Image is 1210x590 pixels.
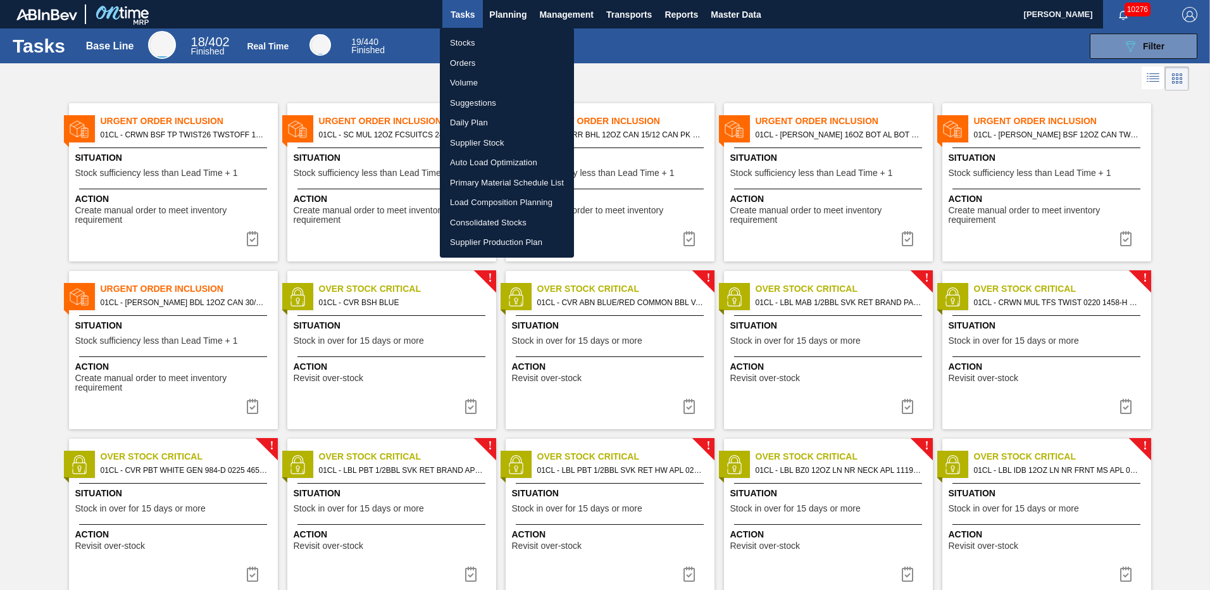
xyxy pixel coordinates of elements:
[440,133,574,153] a: Supplier Stock
[440,173,574,193] a: Primary Material Schedule List
[440,73,574,93] a: Volume
[440,232,574,253] a: Supplier Production Plan
[440,213,574,233] a: Consolidated Stocks
[440,93,574,113] a: Suggestions
[440,113,574,133] a: Daily Plan
[440,53,574,73] a: Orders
[440,192,574,213] a: Load Composition Planning
[440,153,574,173] a: Auto Load Optimization
[440,33,574,53] a: Stocks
